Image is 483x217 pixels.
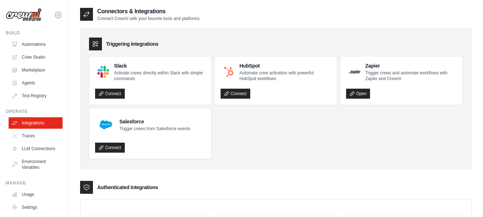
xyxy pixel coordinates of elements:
[9,77,63,89] a: Agents
[114,62,206,69] h4: Slack
[346,89,370,99] a: Open
[97,116,114,133] img: Salesforce Logo
[95,89,125,99] a: Connect
[9,117,63,129] a: Integrations
[6,30,63,36] div: Build
[348,70,360,74] img: Zapier Logo
[365,70,457,82] p: Trigger crews and automate workflows with Zapier and CrewAI
[9,90,63,102] a: Tool Registry
[9,64,63,76] a: Marketplace
[6,8,41,22] img: Logo
[223,66,235,78] img: HubSpot Logo
[9,143,63,154] a: LLM Connections
[119,126,190,132] p: Trigger crews from Salesforce events
[9,189,63,200] a: Usage
[95,143,125,153] a: Connect
[6,109,63,114] div: Operate
[114,70,206,82] p: Activate crews directly within Slack with simple commands
[240,62,331,69] h4: HubSpot
[119,118,190,125] h4: Salesforce
[9,51,63,63] a: Crew Studio
[97,66,109,78] img: Slack Logo
[97,16,199,21] p: Connect CrewAI with your favorite tools and platforms
[9,39,63,50] a: Automations
[365,62,457,69] h4: Zapier
[221,89,250,99] a: Connect
[9,156,63,173] a: Environment Variables
[6,180,63,186] div: Manage
[97,7,199,16] h2: Connectors & Integrations
[240,70,331,82] p: Automate crew activation with powerful HubSpot workflows
[9,130,63,142] a: Traces
[9,202,63,213] a: Settings
[97,184,158,191] h3: Authenticated Integrations
[106,40,158,48] h3: Triggering Integrations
